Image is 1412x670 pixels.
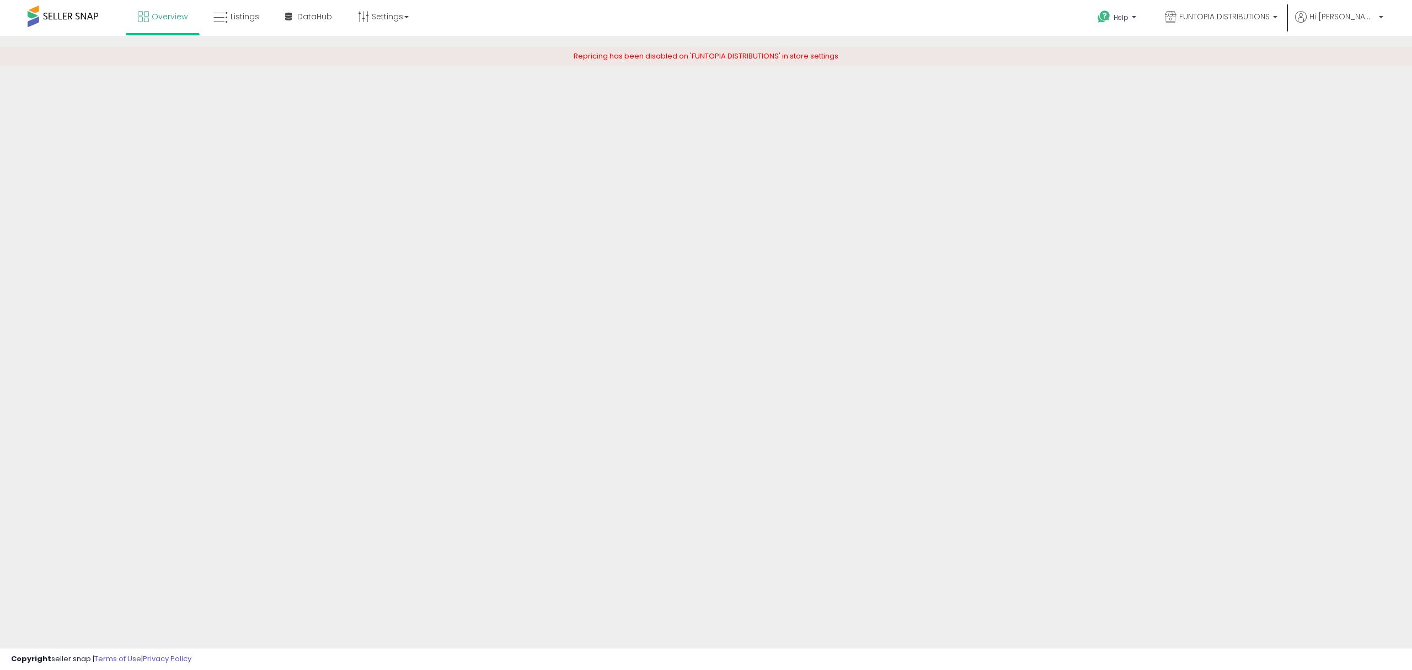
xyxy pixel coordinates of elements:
span: Listings [231,11,259,22]
span: FUNTOPIA DISTRIBUTIONS [1179,11,1270,22]
a: Hi [PERSON_NAME] [1295,11,1383,36]
span: Overview [152,11,188,22]
a: Help [1089,2,1147,36]
i: Get Help [1097,10,1111,24]
span: DataHub [297,11,332,22]
span: Hi [PERSON_NAME] [1309,11,1376,22]
span: Repricing has been disabled on 'FUNTOPIA DISTRIBUTIONS' in store settings [574,51,838,61]
span: Help [1114,13,1128,22]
